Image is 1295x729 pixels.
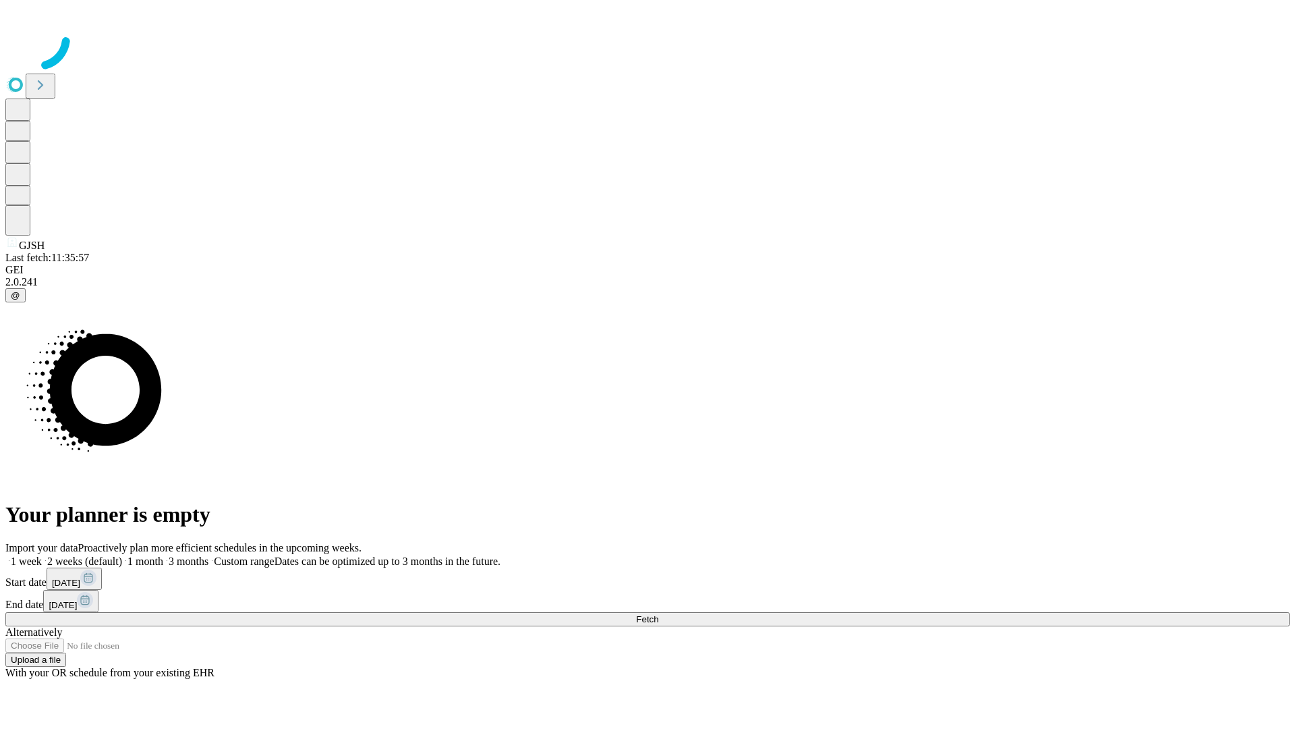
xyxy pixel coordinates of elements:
[5,542,78,553] span: Import your data
[275,556,500,567] span: Dates can be optimized up to 3 months in the future.
[11,290,20,300] span: @
[214,556,274,567] span: Custom range
[47,556,122,567] span: 2 weeks (default)
[5,590,1290,612] div: End date
[5,252,89,263] span: Last fetch: 11:35:57
[43,590,98,612] button: [DATE]
[5,288,26,302] button: @
[78,542,362,553] span: Proactively plan more efficient schedules in the upcoming weeks.
[127,556,163,567] span: 1 month
[169,556,208,567] span: 3 months
[11,556,42,567] span: 1 week
[5,502,1290,527] h1: Your planner is empty
[47,568,102,590] button: [DATE]
[5,612,1290,626] button: Fetch
[5,653,66,667] button: Upload a file
[52,578,80,588] span: [DATE]
[5,667,214,678] span: With your OR schedule from your existing EHR
[636,614,658,624] span: Fetch
[5,626,62,638] span: Alternatively
[5,276,1290,288] div: 2.0.241
[49,600,77,610] span: [DATE]
[5,264,1290,276] div: GEI
[19,240,45,251] span: GJSH
[5,568,1290,590] div: Start date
